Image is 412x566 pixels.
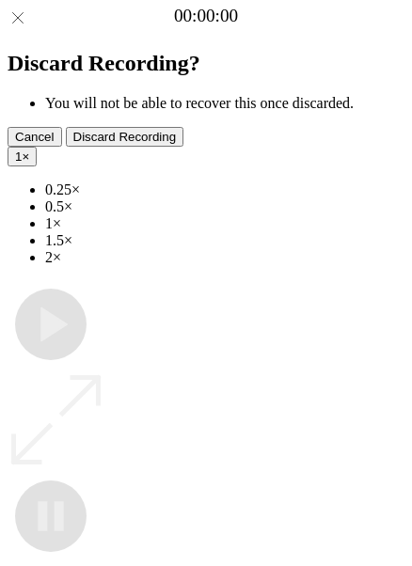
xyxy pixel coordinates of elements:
[45,198,404,215] li: 0.5×
[8,127,62,147] button: Cancel
[174,6,238,26] a: 00:00:00
[45,249,404,266] li: 2×
[45,181,404,198] li: 0.25×
[45,215,404,232] li: 1×
[8,51,404,76] h2: Discard Recording?
[45,232,404,249] li: 1.5×
[66,127,184,147] button: Discard Recording
[45,95,404,112] li: You will not be able to recover this once discarded.
[15,149,22,164] span: 1
[8,147,37,166] button: 1×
